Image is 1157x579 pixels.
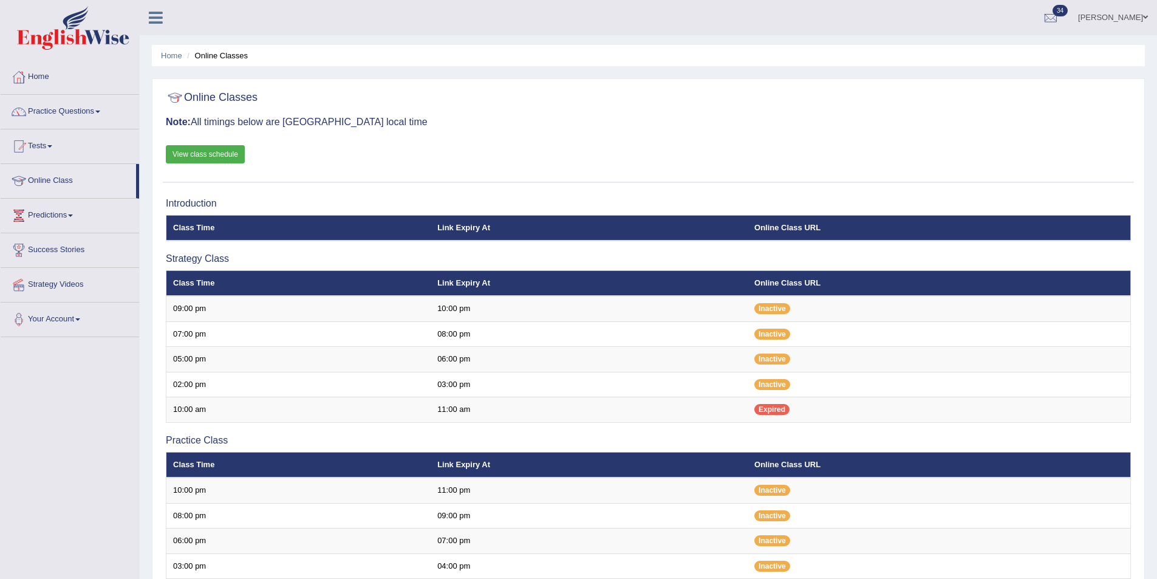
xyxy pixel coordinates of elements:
a: Online Class [1,164,136,194]
b: Note: [166,117,191,127]
span: Inactive [754,379,790,390]
td: 02:00 pm [166,372,431,397]
li: Online Classes [184,50,248,61]
span: Inactive [754,354,790,365]
td: 07:00 pm [431,529,748,554]
th: Online Class URL [748,452,1130,478]
span: Inactive [754,535,790,546]
td: 11:00 am [431,397,748,423]
h3: Introduction [166,198,1131,209]
a: Tests [1,129,139,160]
h2: Online Classes [166,89,258,107]
th: Class Time [166,270,431,296]
span: Inactive [754,510,790,521]
td: 06:00 pm [166,529,431,554]
h3: Strategy Class [166,253,1131,264]
td: 05:00 pm [166,347,431,372]
th: Online Class URL [748,215,1130,241]
a: View class schedule [166,145,245,163]
td: 03:00 pm [431,372,748,397]
span: 34 [1053,5,1068,16]
h3: Practice Class [166,435,1131,446]
th: Online Class URL [748,270,1130,296]
a: Practice Questions [1,95,139,125]
h3: All timings below are [GEOGRAPHIC_DATA] local time [166,117,1131,128]
td: 11:00 pm [431,478,748,503]
td: 08:00 pm [431,321,748,347]
td: 10:00 pm [166,478,431,503]
td: 08:00 pm [166,503,431,529]
td: 07:00 pm [166,321,431,347]
td: 10:00 am [166,397,431,423]
th: Class Time [166,215,431,241]
td: 04:00 pm [431,553,748,579]
th: Link Expiry At [431,452,748,478]
span: Inactive [754,303,790,314]
span: Expired [754,404,790,415]
a: Predictions [1,199,139,229]
td: 06:00 pm [431,347,748,372]
span: Inactive [754,329,790,340]
th: Link Expiry At [431,215,748,241]
th: Class Time [166,452,431,478]
a: Home [1,60,139,91]
td: 10:00 pm [431,296,748,321]
td: 03:00 pm [166,553,431,579]
td: 09:00 pm [431,503,748,529]
span: Inactive [754,561,790,572]
a: Strategy Videos [1,268,139,298]
td: 09:00 pm [166,296,431,321]
a: Success Stories [1,233,139,264]
a: Home [161,51,182,60]
a: Your Account [1,303,139,333]
th: Link Expiry At [431,270,748,296]
span: Inactive [754,485,790,496]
